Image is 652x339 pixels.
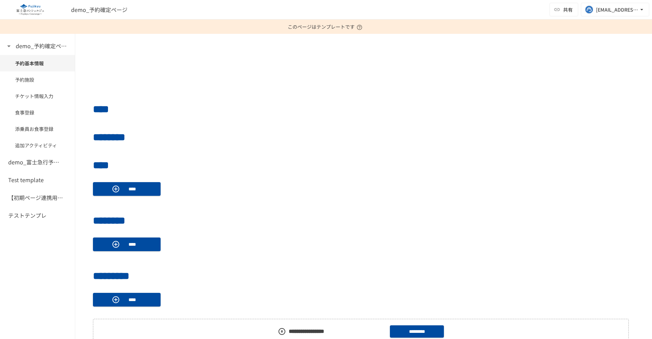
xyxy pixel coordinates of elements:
span: チケット情報入力 [15,92,60,100]
h6: demo_予約確定ページ [16,42,70,51]
div: [EMAIL_ADDRESS][DOMAIN_NAME] [596,5,638,14]
button: [EMAIL_ADDRESS][DOMAIN_NAME] [581,3,649,16]
h6: 【初期ページ連携用】SFAの会社から連携 [8,193,63,202]
span: demo_予約確定ページ [71,5,127,14]
h6: Test template [8,176,44,185]
span: 共有 [563,6,573,13]
span: 添乗員お食事登録 [15,125,60,133]
img: eQeGXtYPV2fEKIA3pizDiVdzO5gJTl2ahLbsPaD2E4R [8,4,52,15]
h6: テストテンプレ [8,211,46,220]
button: 共有 [549,3,578,16]
h6: demo_富士急行予約詳細入力ページ [8,158,63,167]
span: 追加アクティビティ [15,141,60,149]
p: このページはテンプレートです [288,19,364,34]
span: 食事登録 [15,109,60,116]
span: 予約施設 [15,76,60,83]
span: 予約基本情報 [15,59,60,67]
